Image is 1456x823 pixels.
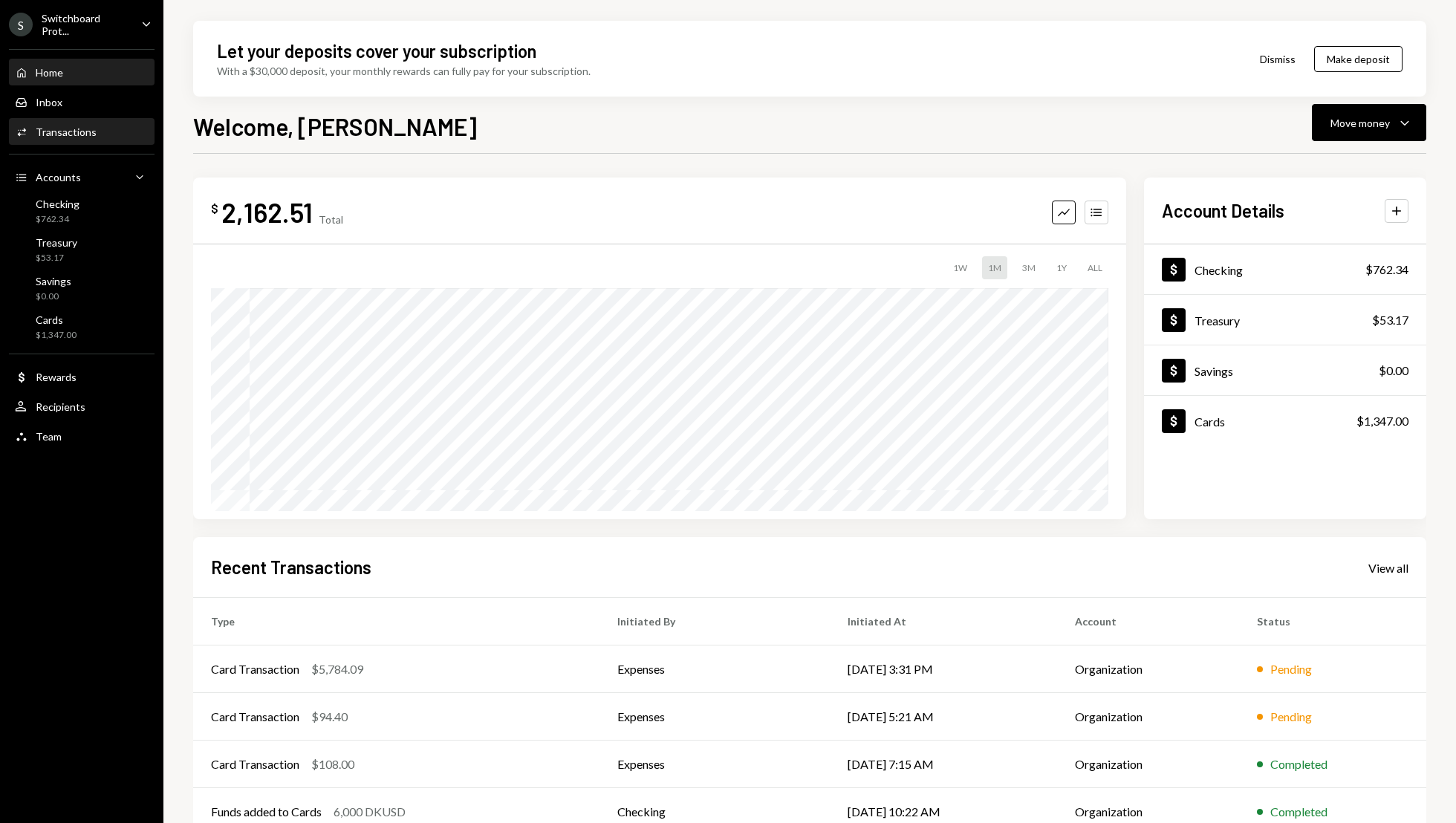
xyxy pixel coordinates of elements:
div: Move money [1330,115,1390,131]
div: Cards [36,313,77,326]
div: Let your deposits cover your subscription [217,39,536,63]
div: $0.00 [36,290,71,303]
div: Completed [1270,755,1327,773]
div: $1,347.00 [1356,412,1408,430]
div: $ [211,201,218,216]
div: Switchboard Prot... [42,12,129,37]
div: $108.00 [311,755,354,773]
div: 1W [947,256,973,279]
a: Checking$762.34 [9,193,155,229]
a: Transactions [9,118,155,145]
div: Recipients [36,400,85,413]
th: Initiated At [830,598,1056,645]
div: View all [1368,561,1408,576]
td: Expenses [599,645,830,693]
a: Cards$1,347.00 [1144,396,1426,446]
div: Card Transaction [211,755,299,773]
th: Initiated By [599,598,830,645]
a: Team [9,423,155,449]
td: Organization [1057,693,1239,741]
div: $762.34 [1365,261,1408,279]
div: Savings [1195,364,1233,378]
a: Home [9,59,155,85]
a: Treasury$53.17 [1144,295,1426,345]
div: ALL [1082,256,1108,279]
div: S [9,13,33,36]
div: $762.34 [36,213,79,226]
div: Team [36,430,62,443]
div: Pending [1270,660,1312,678]
a: Checking$762.34 [1144,244,1426,294]
th: Type [193,598,599,645]
a: Recipients [9,393,155,420]
div: Completed [1270,803,1327,821]
td: [DATE] 7:15 AM [830,741,1056,788]
div: Accounts [36,171,81,183]
td: [DATE] 3:31 PM [830,645,1056,693]
div: Transactions [36,126,97,138]
a: Treasury$53.17 [9,232,155,267]
a: Savings$0.00 [9,270,155,306]
button: Make deposit [1314,46,1403,72]
div: 1M [982,256,1007,279]
div: 1Y [1050,256,1073,279]
div: $0.00 [1379,362,1408,380]
h2: Account Details [1162,198,1284,223]
a: Cards$1,347.00 [9,309,155,345]
a: Inbox [9,88,155,115]
td: [DATE] 5:21 AM [830,693,1056,741]
div: Checking [36,198,79,210]
div: Treasury [36,236,77,249]
div: $5,784.09 [311,660,363,678]
a: View all [1368,559,1408,576]
div: $53.17 [36,252,77,264]
div: 2,162.51 [221,195,313,229]
div: Cards [1195,414,1225,429]
div: Card Transaction [211,660,299,678]
div: Home [36,66,63,79]
a: Rewards [9,363,155,390]
h1: Welcome, [PERSON_NAME] [193,111,477,141]
th: Status [1239,598,1426,645]
div: 3M [1016,256,1041,279]
td: Expenses [599,741,830,788]
div: Card Transaction [211,708,299,726]
th: Account [1057,598,1239,645]
div: Pending [1270,708,1312,726]
td: Organization [1057,645,1239,693]
div: Rewards [36,371,77,383]
div: Total [319,213,343,226]
a: Savings$0.00 [1144,345,1426,395]
button: Move money [1312,104,1426,141]
div: Checking [1195,263,1243,277]
div: Treasury [1195,313,1240,328]
td: Expenses [599,693,830,741]
div: $1,347.00 [36,329,77,342]
div: Funds added to Cards [211,803,322,821]
button: Dismiss [1241,42,1314,77]
div: Savings [36,275,71,287]
a: Accounts [9,163,155,190]
td: Organization [1057,741,1239,788]
div: With a $30,000 deposit, your monthly rewards can fully pay for your subscription. [217,63,591,79]
h2: Recent Transactions [211,555,371,579]
div: $94.40 [311,708,348,726]
div: 6,000 DKUSD [334,803,406,821]
div: Inbox [36,96,62,108]
div: $53.17 [1372,311,1408,329]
